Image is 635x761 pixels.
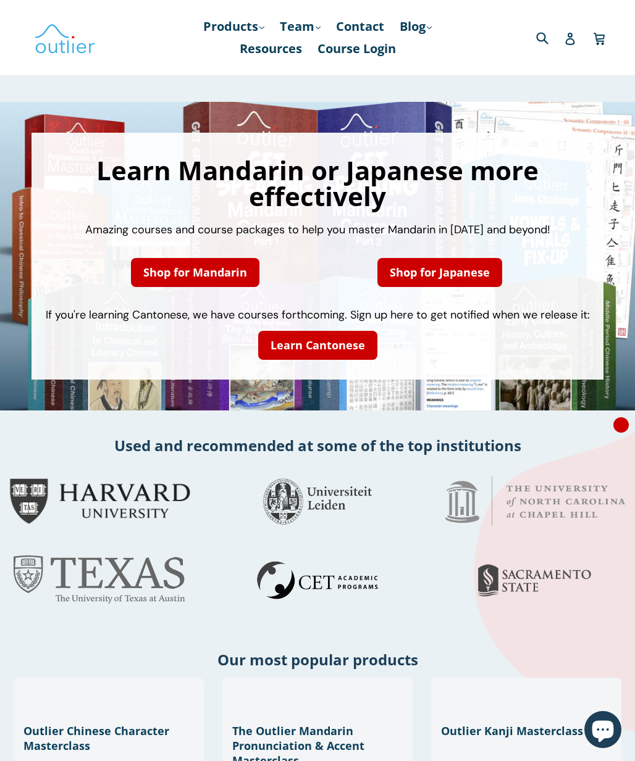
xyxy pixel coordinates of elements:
[233,38,308,60] a: Resources
[258,331,377,360] a: Learn Cantonese
[311,38,402,60] a: Course Login
[274,15,327,38] a: Team
[46,307,590,322] span: If you're learning Cantonese, we have courses forthcoming. Sign up here to get notified when we r...
[34,20,96,56] img: Outlier Linguistics
[23,723,194,753] h3: Outlier Chinese Character Masterclass
[330,15,390,38] a: Contact
[197,15,271,38] a: Products
[85,222,550,237] span: Amazing courses and course packages to help you master Mandarin in [DATE] and beyond!
[377,258,502,287] a: Shop for Japanese
[44,157,591,209] h1: Learn Mandarin or Japanese more effectively
[533,25,567,50] input: Search
[441,723,612,738] h3: Outlier Kanji Masterclass
[393,15,438,38] a: Blog
[581,711,625,751] inbox-online-store-chat: Shopify online store chat
[131,258,259,287] a: Shop for Mandarin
